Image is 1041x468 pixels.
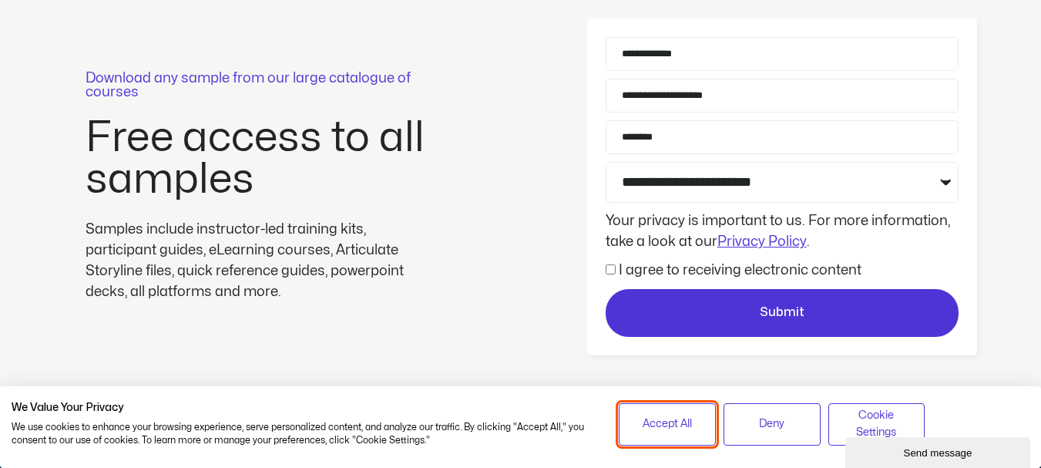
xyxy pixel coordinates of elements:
a: Privacy Policy [717,235,807,248]
span: Accept All [643,416,692,433]
iframe: chat widget [845,434,1033,468]
button: Adjust cookie preferences [828,403,925,446]
span: Submit [760,303,804,323]
h2: Free access to all samples [86,117,432,200]
p: We use cookies to enhance your browsing experience, serve personalized content, and analyze our t... [12,421,596,447]
div: Samples include instructor-led training kits, participant guides, eLearning courses, Articulate S... [86,219,432,302]
p: Download any sample from our large catalogue of courses [86,72,432,99]
button: Deny all cookies [724,403,821,446]
span: Deny [759,416,784,433]
div: Your privacy is important to us. For more information, take a look at our . [602,210,962,252]
span: Cookie Settings [838,407,915,442]
button: Submit [606,289,959,337]
h2: We Value Your Privacy [12,401,596,415]
label: I agree to receiving electronic content [619,264,861,277]
button: Accept all cookies [619,403,716,446]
